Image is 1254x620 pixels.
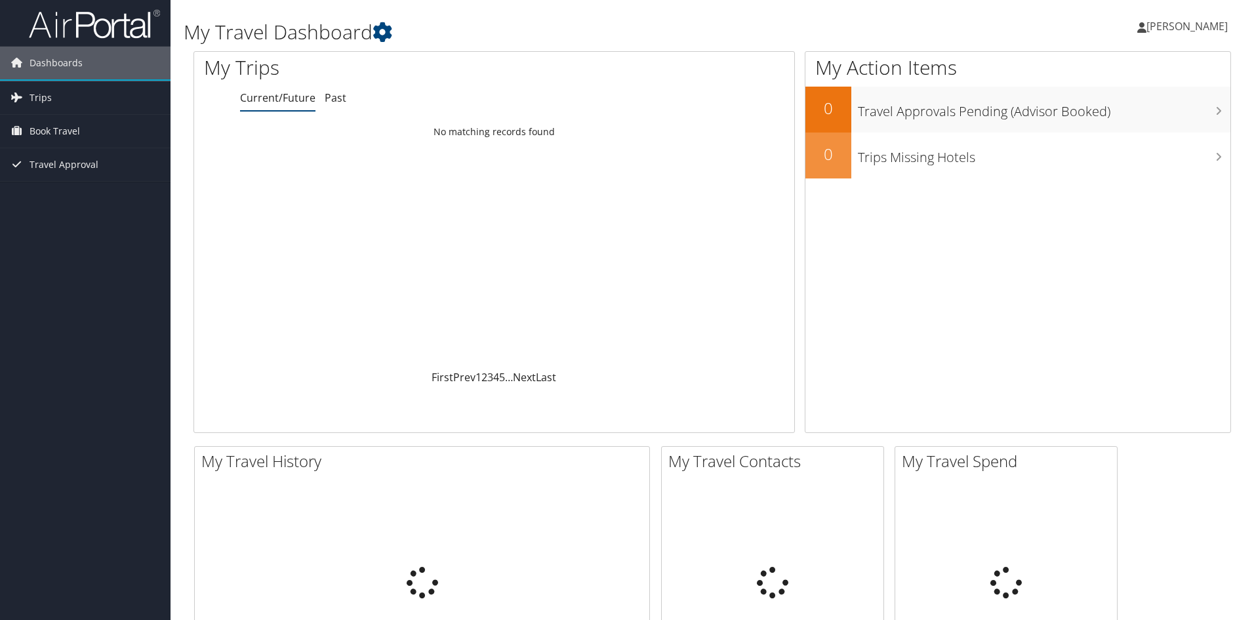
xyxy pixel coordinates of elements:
[805,97,851,119] h2: 0
[481,370,487,384] a: 2
[184,18,889,46] h1: My Travel Dashboard
[499,370,505,384] a: 5
[325,91,346,105] a: Past
[30,81,52,114] span: Trips
[805,143,851,165] h2: 0
[805,54,1230,81] h1: My Action Items
[805,133,1230,178] a: 0Trips Missing Hotels
[493,370,499,384] a: 4
[805,87,1230,133] a: 0Travel Approvals Pending (Advisor Booked)
[1146,19,1228,33] span: [PERSON_NAME]
[487,370,493,384] a: 3
[30,148,98,181] span: Travel Approval
[1137,7,1241,46] a: [PERSON_NAME]
[194,120,794,144] td: No matching records found
[204,54,535,81] h1: My Trips
[475,370,481,384] a: 1
[505,370,513,384] span: …
[858,96,1230,121] h3: Travel Approvals Pending (Advisor Booked)
[29,9,160,39] img: airportal-logo.png
[432,370,453,384] a: First
[30,47,83,79] span: Dashboards
[30,115,80,148] span: Book Travel
[513,370,536,384] a: Next
[453,370,475,384] a: Prev
[536,370,556,384] a: Last
[240,91,315,105] a: Current/Future
[668,450,883,472] h2: My Travel Contacts
[201,450,649,472] h2: My Travel History
[902,450,1117,472] h2: My Travel Spend
[858,142,1230,167] h3: Trips Missing Hotels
